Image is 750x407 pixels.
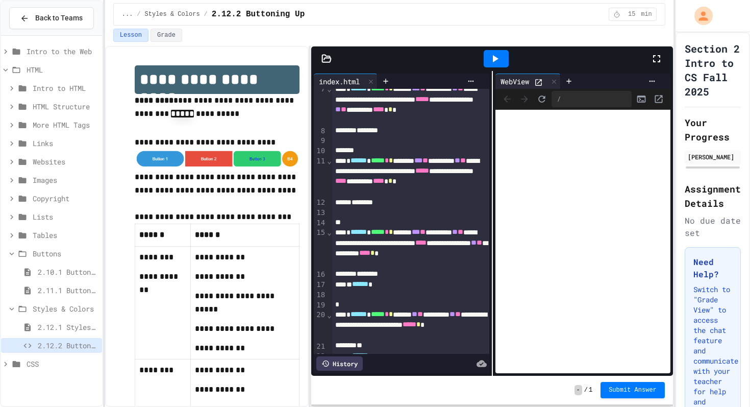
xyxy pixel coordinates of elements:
[27,64,98,75] span: HTML
[688,152,738,161] div: [PERSON_NAME]
[685,182,741,210] h2: Assignment Details
[314,126,327,136] div: 8
[137,10,140,18] span: /
[314,351,327,362] div: 22
[314,84,327,126] div: 7
[38,285,98,296] span: 2.11.1 Buttons II
[684,4,715,28] div: My Account
[33,303,98,314] span: Styles & Colors
[9,7,94,29] button: Back to Teams
[685,115,741,144] h2: Your Progress
[314,198,327,208] div: 12
[314,146,327,156] div: 10
[693,256,732,280] h3: Need Help?
[314,228,327,270] div: 15
[33,193,98,204] span: Copyright
[314,136,327,146] div: 9
[314,156,327,198] div: 11
[314,208,327,218] div: 13
[685,41,741,99] h1: Section 2 Intro to CS Fall 2025
[327,228,332,236] span: Fold line
[314,280,327,290] div: 17
[33,248,98,259] span: Buttons
[212,8,305,20] span: 2.12.2 Buttoning Up
[38,322,98,332] span: 2.12.1 Styles & Colors
[609,386,657,394] span: Submit Answer
[685,214,741,239] div: No due date set
[33,230,98,241] span: Tables
[574,385,582,395] span: -
[495,76,534,87] div: WebView
[623,10,640,18] span: 15
[122,10,133,18] span: ...
[33,175,98,185] span: Images
[314,342,327,352] div: 21
[314,290,327,300] div: 18
[314,74,378,89] div: index.html
[552,91,632,107] div: /
[33,156,98,167] span: Websites
[327,157,332,165] span: Fold line
[634,91,649,107] button: Console
[495,110,670,374] iframe: Web Preview
[33,138,98,149] span: Links
[589,386,592,394] span: 1
[204,10,208,18] span: /
[314,310,327,341] div: 20
[33,211,98,222] span: Lists
[35,13,83,23] span: Back to Teams
[314,218,327,228] div: 14
[33,119,98,130] span: More HTML Tags
[517,91,532,107] span: Forward
[27,358,98,369] span: CSS
[314,270,327,280] div: 16
[641,10,652,18] span: min
[499,91,515,107] span: Back
[151,29,182,42] button: Grade
[38,267,98,277] span: 2.10.1 Buttons I
[327,85,332,93] span: Fold line
[38,340,98,351] span: 2.12.2 Buttoning Up
[495,74,561,89] div: WebView
[327,311,332,319] span: Fold line
[534,91,549,107] button: Refresh
[601,382,665,398] button: Submit Answer
[314,76,365,87] div: index.html
[113,29,148,42] button: Lesson
[145,10,200,18] span: Styles & Colors
[33,83,98,93] span: Intro to HTML
[27,46,98,57] span: Intro to the Web
[584,386,588,394] span: /
[33,101,98,112] span: HTML Structure
[314,300,327,310] div: 19
[651,91,666,107] button: Open in new tab
[316,356,363,371] div: History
